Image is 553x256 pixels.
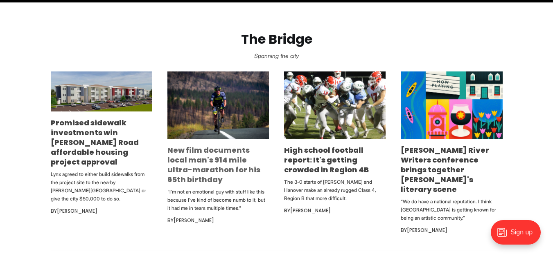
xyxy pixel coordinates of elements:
[284,145,369,175] a: High school football report: It's getting crowded in Region 4B
[174,217,214,224] a: [PERSON_NAME]
[401,71,502,139] img: James River Writers conference brings together Richmond's literary scene
[401,145,489,194] a: [PERSON_NAME] River Writers conference brings together [PERSON_NAME]'s literary scene
[57,207,97,214] a: [PERSON_NAME]
[484,216,553,256] iframe: portal-trigger
[167,188,269,212] p: "I’m not an emotional guy with stuff like this because I’ve kind of become numb to it, but it had...
[284,178,386,203] p: The 3-0 starts of [PERSON_NAME] and Hanover make an already rugged Class 4, Region B that more di...
[290,207,331,214] a: [PERSON_NAME]
[51,71,152,111] img: Promised sidewalk investments win Snead Road affordable housing project approval
[401,198,502,222] p: “We do have a national reputation. I think [GEOGRAPHIC_DATA] is getting known for being an artist...
[51,118,139,167] a: Promised sidewalk investments win [PERSON_NAME] Road affordable housing project approval
[51,170,152,203] p: Lynx agreed to either build sidewalks from the project site to the nearby [PERSON_NAME][GEOGRAPHI...
[13,32,540,47] h2: The Bridge
[13,50,540,62] p: Spanning the city
[167,145,260,185] a: New film documents local man's 914 mile ultra-marathon for his 65th birthday
[284,71,386,139] img: High school football report: It's getting crowded in Region 4B
[401,225,502,235] div: By
[51,206,152,216] div: By
[167,71,269,139] img: New film documents local man's 914 mile ultra-marathon for his 65th birthday
[284,206,386,216] div: By
[407,227,447,234] a: [PERSON_NAME]
[167,216,269,225] div: By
